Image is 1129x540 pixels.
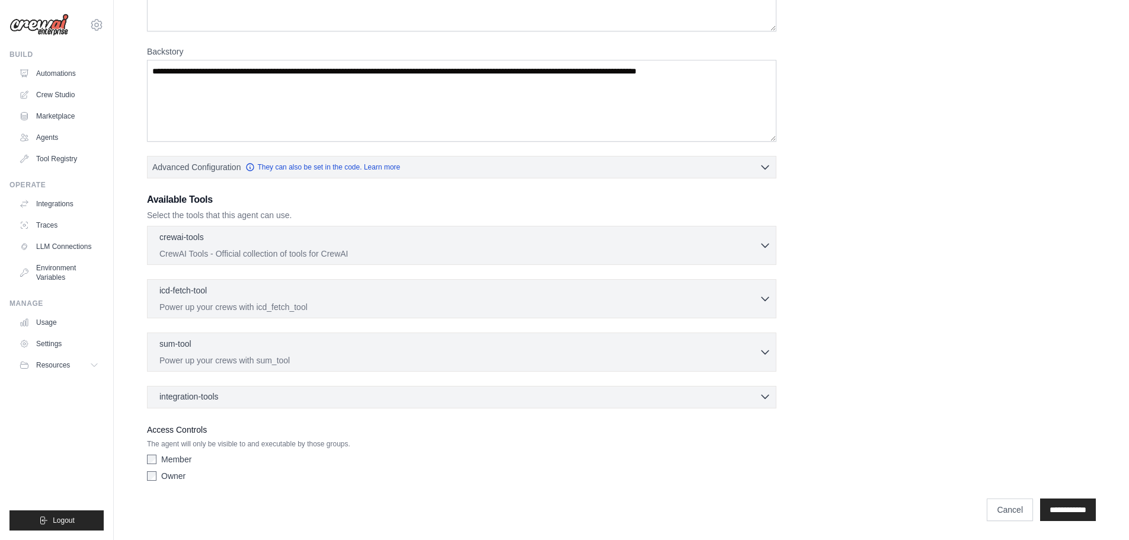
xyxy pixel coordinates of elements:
label: Access Controls [147,423,776,437]
a: Integrations [14,194,104,213]
a: Tool Registry [14,149,104,168]
p: sum-tool [159,338,191,350]
label: Member [161,453,191,465]
a: Environment Variables [14,258,104,287]
a: Crew Studio [14,85,104,104]
label: Backstory [147,46,776,57]
span: Resources [36,360,70,370]
p: Power up your crews with icd_fetch_tool [159,301,759,313]
p: Select the tools that this agent can use. [147,209,776,221]
p: CrewAI Tools - Official collection of tools for CrewAI [159,248,759,260]
a: Traces [14,216,104,235]
p: The agent will only be visible to and executable by those groups. [147,439,776,449]
h3: Available Tools [147,193,776,207]
button: Advanced Configuration They can also be set in the code. Learn more [148,156,776,178]
button: integration-tools [152,391,771,402]
div: Operate [9,180,104,190]
span: Logout [53,516,75,525]
p: Power up your crews with sum_tool [159,354,759,366]
button: crewai-tools CrewAI Tools - Official collection of tools for CrewAI [152,231,771,260]
span: integration-tools [159,391,219,402]
a: They can also be set in the code. Learn more [245,162,400,172]
p: crewai-tools [159,231,204,243]
img: Logo [9,14,69,36]
a: Usage [14,313,104,332]
a: Marketplace [14,107,104,126]
button: Resources [14,356,104,375]
span: Advanced Configuration [152,161,241,173]
a: Settings [14,334,104,353]
a: Cancel [987,499,1033,521]
a: Automations [14,64,104,83]
label: Owner [161,470,185,482]
button: icd-fetch-tool Power up your crews with icd_fetch_tool [152,285,771,313]
p: icd-fetch-tool [159,285,207,296]
div: Build [9,50,104,59]
button: sum-tool Power up your crews with sum_tool [152,338,771,366]
a: LLM Connections [14,237,104,256]
button: Logout [9,510,104,531]
div: Manage [9,299,104,308]
a: Agents [14,128,104,147]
